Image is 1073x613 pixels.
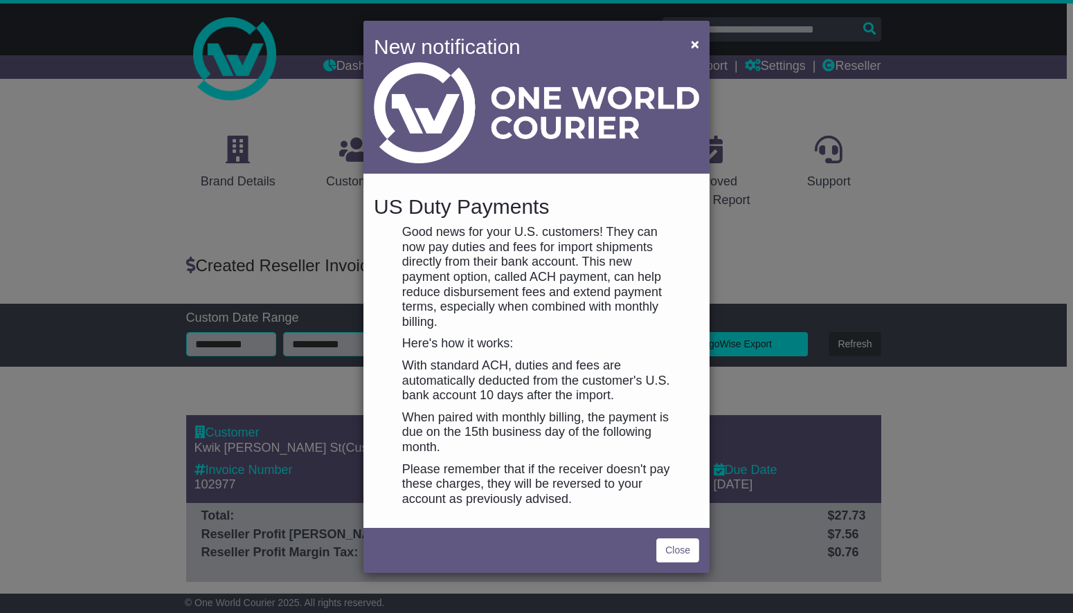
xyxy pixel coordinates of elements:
[374,31,671,62] h4: New notification
[402,225,671,329] p: Good news for your U.S. customers! They can now pay duties and fees for import shipments directly...
[691,36,699,52] span: ×
[374,62,699,163] img: Light
[402,410,671,455] p: When paired with monthly billing, the payment is due on the 15th business day of the following mo...
[684,30,706,58] button: Close
[402,462,671,507] p: Please remember that if the receiver doesn't pay these charges, they will be reversed to your acc...
[656,538,699,562] a: Close
[402,336,671,351] p: Here's how it works:
[374,195,699,218] h4: US Duty Payments
[402,358,671,403] p: With standard ACH, duties and fees are automatically deducted from the customer's U.S. bank accou...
